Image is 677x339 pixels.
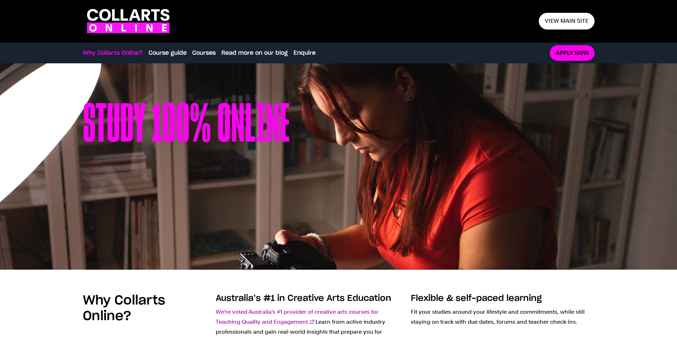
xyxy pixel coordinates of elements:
h2: Why Collarts Online? [83,293,207,324]
a: View main site [539,13,595,30]
a: Why Collarts Online? [83,49,143,57]
h3: Flexible & self-paced learning [411,293,595,304]
a: Courses [192,49,216,57]
a: Read more on our blog [221,49,288,57]
h1: Study 100% online [83,99,290,234]
p: Fit your studies around your lifestyle and commitments, while still staying on track with due dat... [411,307,595,327]
h3: Australia’s #1 in Creative Arts Education [216,293,399,304]
a: We're voted Australia's #1 provider of creative arts courses for Teaching Quality and Engagement. [216,308,378,325]
a: Course guide [149,49,187,57]
a: Apply now [550,45,595,61]
a: Enquire [294,49,316,57]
